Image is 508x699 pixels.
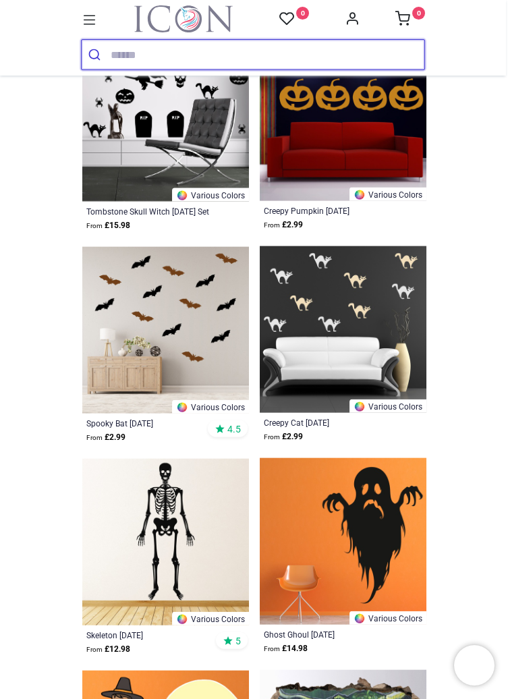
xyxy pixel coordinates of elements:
[86,643,130,656] strong: £ 12.98
[354,189,366,201] img: Color Wheel
[86,434,103,441] span: From
[395,15,425,26] a: 0
[86,206,213,217] a: Tombstone Skull Witch [DATE] Set
[172,188,249,202] a: Various Colors
[279,11,309,28] a: 0
[264,430,303,443] strong: £ 2.99
[349,611,426,625] a: Various Colors
[354,613,366,625] img: Color Wheel
[345,15,360,26] a: Account Info
[82,247,249,414] img: Spooky Bat Halloween Wall Sticker
[264,417,391,428] a: Creepy Cat [DATE]
[176,613,188,625] img: Color Wheel
[260,246,426,413] img: Creepy Cat Halloween Wall Sticker - Mod2
[454,645,495,686] iframe: Brevo live chat
[172,612,249,625] a: Various Colors
[264,221,280,229] span: From
[412,7,425,20] sup: 0
[260,34,426,201] img: Creepy Pumpkin Halloween Wall Sticker - Mod5
[134,5,233,32] a: Logo of Icon Wall Stickers
[264,219,303,231] strong: £ 2.99
[296,7,309,20] sup: 0
[86,630,213,640] a: Skeleton [DATE]
[349,399,426,413] a: Various Colors
[86,219,130,232] strong: £ 15.98
[176,190,188,202] img: Color Wheel
[82,34,249,201] img: Tombstone Skull Witch Halloween Wall Sticker Set
[354,401,366,413] img: Color Wheel
[264,645,280,652] span: From
[264,433,280,441] span: From
[349,188,426,201] a: Various Colors
[86,418,213,428] a: Spooky Bat [DATE]
[264,642,308,655] strong: £ 14.98
[82,40,111,69] button: Submit
[86,222,103,229] span: From
[86,646,103,653] span: From
[260,458,426,625] img: Ghost Ghoul Halloween Wall Sticker
[134,5,233,32] img: Icon Wall Stickers
[86,431,125,444] strong: £ 2.99
[176,401,188,414] img: Color Wheel
[235,635,241,647] span: 5
[264,205,391,216] a: Creepy Pumpkin [DATE]
[172,400,249,414] a: Various Colors
[227,423,241,435] span: 4.5
[82,459,249,625] img: Skeleton Halloween Wall Sticker
[264,629,391,640] a: Ghost Ghoul [DATE]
